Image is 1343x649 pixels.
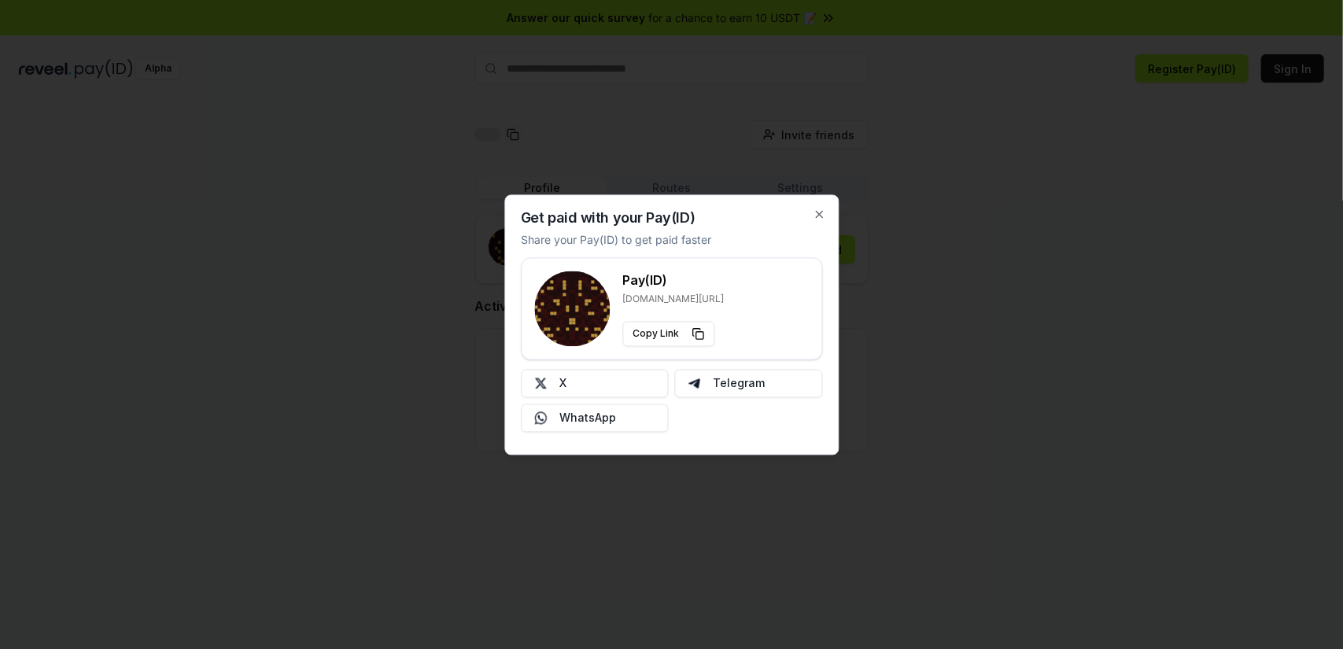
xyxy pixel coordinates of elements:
[675,369,823,397] button: Telegram
[622,321,714,346] button: Copy Link
[521,211,695,225] h2: Get paid with your Pay(ID)
[534,411,547,424] img: Whatsapp
[521,369,669,397] button: X
[534,377,547,389] img: X
[622,293,724,305] p: [DOMAIN_NAME][URL]
[688,377,701,389] img: Telegram
[521,404,669,432] button: WhatsApp
[521,231,711,248] p: Share your Pay(ID) to get paid faster
[622,271,724,289] h3: Pay(ID)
